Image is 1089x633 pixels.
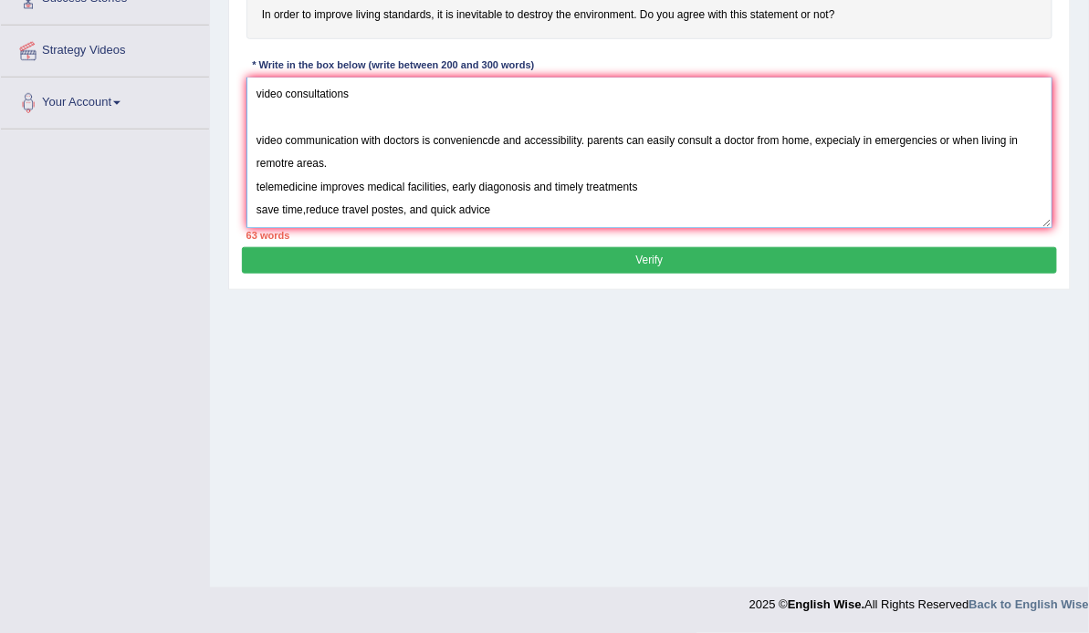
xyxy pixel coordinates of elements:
a: Back to English Wise [969,598,1089,612]
strong: English Wise. [788,598,864,612]
button: Verify [242,247,1056,274]
div: * Write in the box below (write between 200 and 300 words) [246,58,540,74]
div: 63 words [246,228,1053,243]
a: Your Account [1,78,209,123]
div: 2025 © All Rights Reserved [749,587,1089,614]
a: Strategy Videos [1,26,209,71]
